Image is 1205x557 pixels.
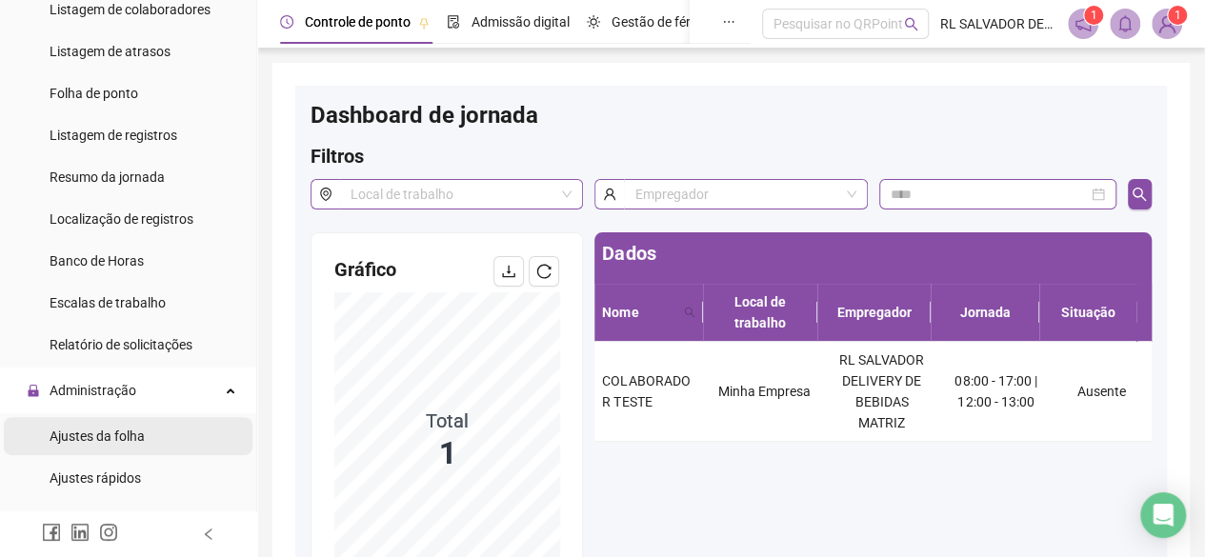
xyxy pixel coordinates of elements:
span: notification [1074,15,1092,32]
th: Jornada [931,284,1039,342]
span: RL SALVADOR DELIVERY DE BEBIDAS [940,13,1056,34]
td: RL SALVADOR DELIVERY DE BEBIDAS MATRIZ [823,342,940,442]
sup: 1 [1084,6,1103,25]
span: Controle de ponto [305,14,411,30]
span: search [1132,187,1147,202]
div: Open Intercom Messenger [1140,492,1186,538]
span: sun [587,15,600,29]
span: lock [27,384,40,397]
th: Empregador [817,284,932,342]
th: Local de trabalho [703,284,817,342]
span: Listagem de atrasos [50,44,171,59]
span: search [680,298,699,327]
span: file-done [447,15,460,29]
span: linkedin [70,523,90,542]
span: pushpin [418,17,430,29]
span: Gestão de férias [612,14,708,30]
span: COLABORADOR TESTE [602,373,690,409]
span: Filtros [311,145,364,168]
span: facebook [42,523,61,542]
span: Gráfico [334,258,396,281]
span: Dashboard de jornada [311,102,538,129]
span: search [684,307,695,318]
th: Situação [1039,284,1137,342]
span: left [202,527,215,541]
span: Ajustes rápidos [50,470,141,486]
span: clock-circle [280,15,293,29]
span: 1 [1175,9,1181,22]
span: Administração [50,383,136,398]
span: Ajustes da folha [50,428,145,444]
span: Listagem de registros [50,128,177,143]
span: Dados [602,242,655,265]
span: ellipsis [722,15,735,29]
span: instagram [99,523,118,542]
span: Admissão digital [472,14,570,30]
span: Resumo da jornada [50,169,165,185]
span: bell [1116,15,1134,32]
td: Ausente [1052,342,1152,442]
span: Folha de ponto [50,86,138,101]
span: search [904,17,918,31]
span: reload [536,264,552,279]
span: environment [311,179,340,209]
span: Localização de registros [50,211,193,227]
sup: Atualize o seu contato no menu Meus Dados [1168,6,1187,25]
span: 1 [1091,9,1097,22]
span: Relatório de solicitações [50,337,192,352]
img: 85581 [1153,10,1181,38]
span: Listagem de colaboradores [50,2,211,17]
span: Banco de Horas [50,253,144,269]
span: download [501,264,516,279]
span: Nome [602,302,676,323]
td: Minha Empresa [706,342,823,442]
span: user [594,179,624,209]
span: Escalas de trabalho [50,295,166,310]
td: 08:00 - 17:00 | 12:00 - 13:00 [940,342,1052,442]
